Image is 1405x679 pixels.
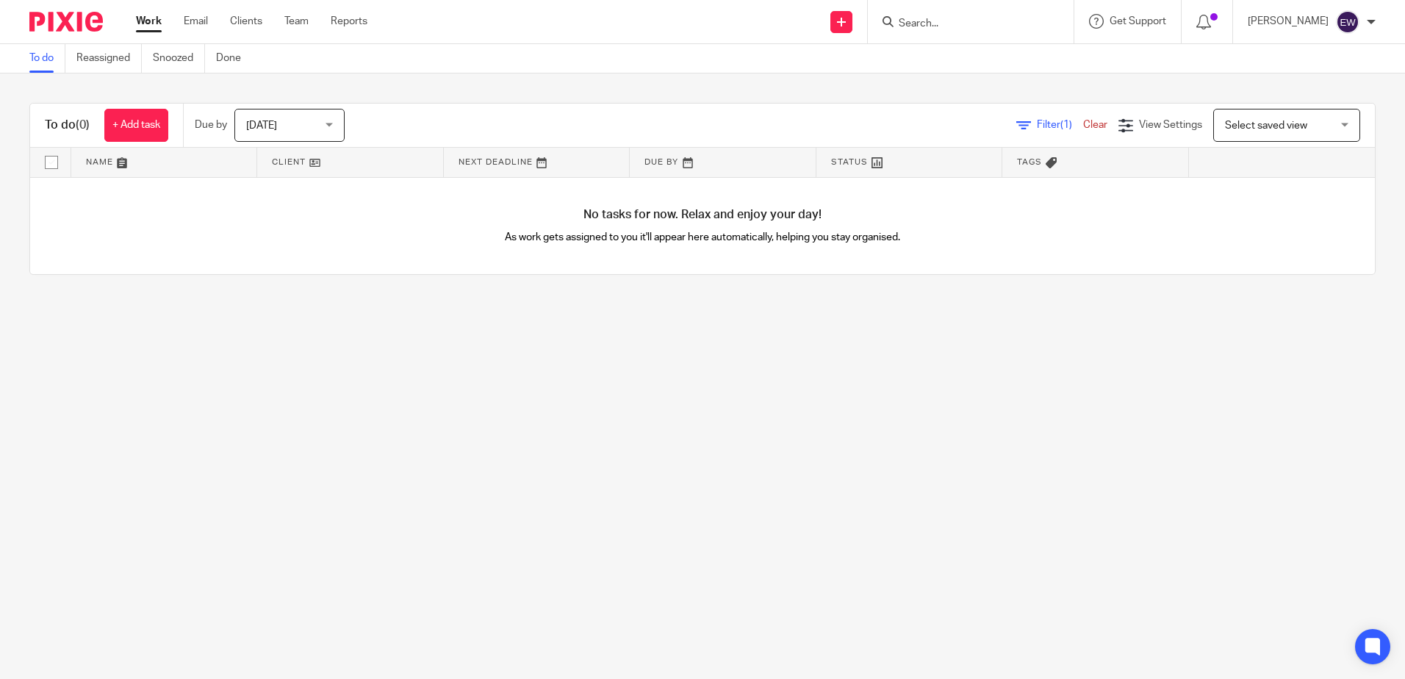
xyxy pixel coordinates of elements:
[284,14,309,29] a: Team
[195,118,227,132] p: Due by
[897,18,1030,31] input: Search
[1139,120,1202,130] span: View Settings
[30,207,1375,223] h4: No tasks for now. Relax and enjoy your day!
[230,14,262,29] a: Clients
[1060,120,1072,130] span: (1)
[331,14,367,29] a: Reports
[29,12,103,32] img: Pixie
[1017,158,1042,166] span: Tags
[216,44,252,73] a: Done
[1037,120,1083,130] span: Filter
[1110,16,1166,26] span: Get Support
[1083,120,1107,130] a: Clear
[1248,14,1329,29] p: [PERSON_NAME]
[153,44,205,73] a: Snoozed
[29,44,65,73] a: To do
[246,121,277,131] span: [DATE]
[76,119,90,131] span: (0)
[367,230,1039,245] p: As work gets assigned to you it'll appear here automatically, helping you stay organised.
[184,14,208,29] a: Email
[1336,10,1359,34] img: svg%3E
[1225,121,1307,131] span: Select saved view
[136,14,162,29] a: Work
[104,109,168,142] a: + Add task
[76,44,142,73] a: Reassigned
[45,118,90,133] h1: To do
